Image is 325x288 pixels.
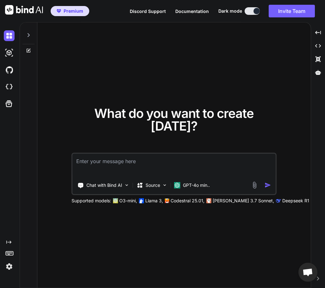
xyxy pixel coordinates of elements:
button: Invite Team [269,5,315,17]
p: GPT-4o min.. [183,182,210,188]
img: Pick Models [162,182,167,188]
img: claude [276,198,281,203]
img: darkAi-studio [4,47,15,58]
p: Chat with Bind AI [86,182,122,188]
img: GPT-4o mini [174,182,180,188]
p: Source [146,182,160,188]
p: O3-mini, [119,198,137,204]
p: Deepseek R1 [282,198,309,204]
img: claude [206,198,211,203]
img: cloudideIcon [4,82,15,92]
button: premiumPremium [51,6,89,16]
span: Documentation [175,9,209,14]
span: Premium [64,8,83,14]
p: [PERSON_NAME] 3.7 Sonnet, [213,198,274,204]
button: Documentation [175,8,209,15]
img: premium [57,9,61,13]
img: attachment [251,181,258,189]
img: githubDark [4,64,15,75]
button: Discord Support [130,8,166,15]
img: icon [265,182,271,188]
img: Mistral-AI [165,199,169,203]
img: Pick Tools [124,182,129,188]
img: Llama2 [139,198,144,203]
p: Codestral 25.01, [171,198,204,204]
span: Discord Support [130,9,166,14]
span: What do you want to create [DATE]? [94,106,254,134]
img: darkChat [4,30,15,41]
img: Bind AI [5,5,43,15]
p: Supported models: [72,198,111,204]
img: settings [4,261,15,272]
span: Dark mode [218,8,242,14]
p: Llama 3, [145,198,163,204]
img: GPT-4 [113,198,118,203]
div: Open chat [298,263,317,282]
